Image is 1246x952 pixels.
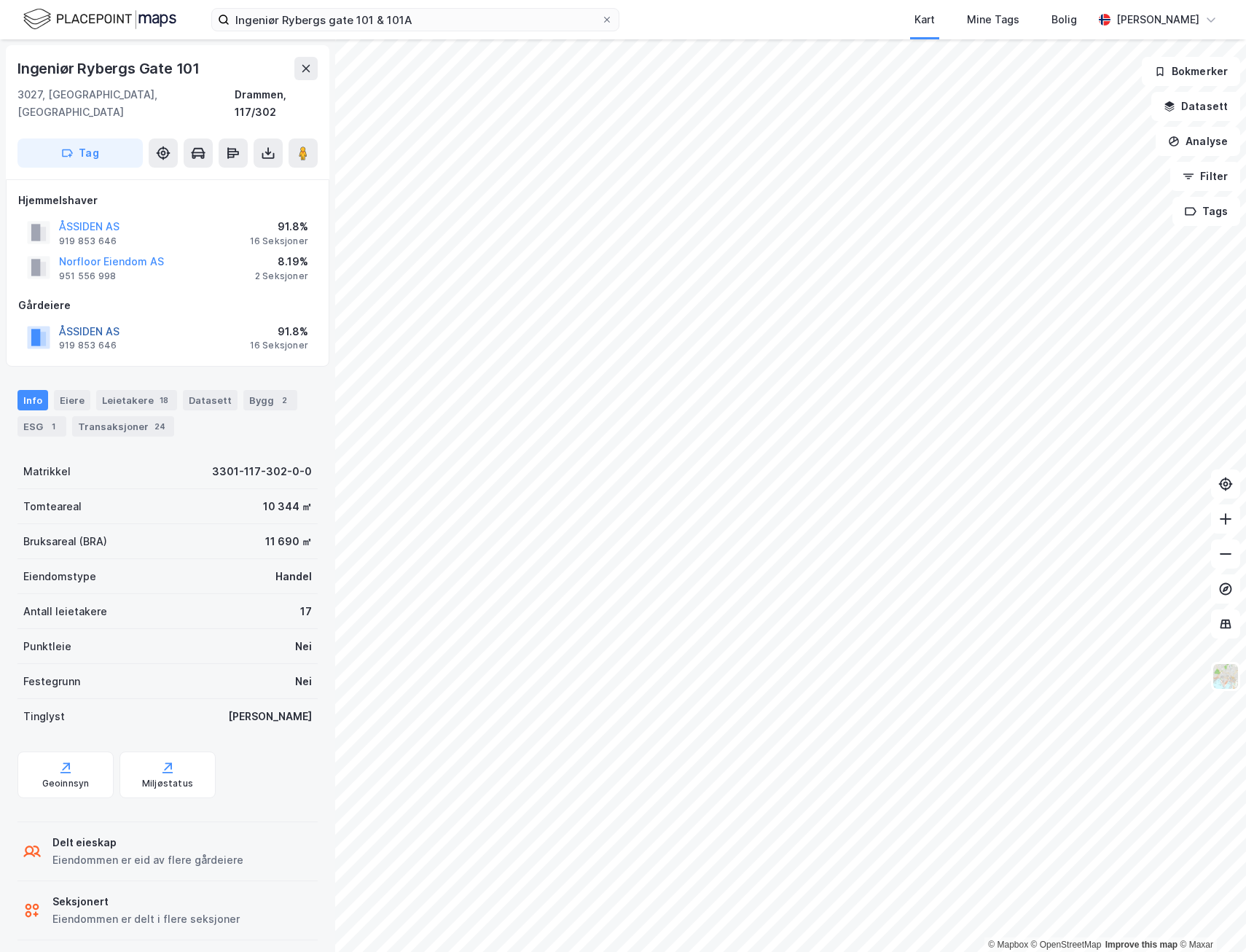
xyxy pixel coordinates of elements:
div: 8.19% [255,253,308,270]
div: Hjemmelshaver [18,192,317,209]
div: Eiere [54,390,90,410]
a: OpenStreetMap [1031,940,1102,950]
button: Tags [1172,197,1240,226]
button: Filter [1170,162,1240,191]
div: Geoinnsyn [42,778,90,789]
div: 91.8% [250,323,308,340]
div: 3027, [GEOGRAPHIC_DATA], [GEOGRAPHIC_DATA] [17,86,235,121]
div: Info [17,390,48,410]
div: Delt eieskap [52,834,243,851]
div: Nei [295,638,312,655]
input: Søk på adresse, matrikkel, gårdeiere, leietakere eller personer [230,9,601,31]
button: Bokmerker [1142,57,1240,86]
div: 11 690 ㎡ [265,533,312,550]
div: Bruksareal (BRA) [23,533,107,550]
div: 2 Seksjoner [255,270,308,282]
div: Seksjonert [52,893,240,910]
div: Transaksjoner [72,416,174,437]
div: Eiendommen er delt i flere seksjoner [52,910,240,928]
div: 951 556 998 [59,270,116,282]
div: Tinglyst [23,708,65,725]
a: Improve this map [1105,940,1178,950]
div: 16 Seksjoner [250,340,308,351]
div: 18 [157,393,171,407]
div: 16 Seksjoner [250,235,308,247]
img: logo.f888ab2527a4732fd821a326f86c7f29.svg [23,7,176,32]
div: [PERSON_NAME] [228,708,312,725]
div: 919 853 646 [59,235,117,247]
div: Kart [914,11,935,28]
div: Miljøstatus [142,778,193,789]
div: Handel [275,568,312,585]
img: Z [1212,663,1239,690]
div: 3301-117-302-0-0 [212,463,312,480]
div: Bygg [243,390,297,410]
div: [PERSON_NAME] [1116,11,1199,28]
div: 17 [300,603,312,620]
iframe: Chat Widget [1173,882,1246,952]
div: Eiendommen er eid av flere gårdeiere [52,851,243,869]
div: 2 [277,393,291,407]
div: Leietakere [96,390,177,410]
button: Datasett [1151,92,1240,121]
div: Tomteareal [23,498,82,515]
div: Mine Tags [967,11,1019,28]
div: Matrikkel [23,463,71,480]
button: Analyse [1156,127,1240,156]
div: Nei [295,673,312,690]
div: Bolig [1051,11,1077,28]
div: 10 344 ㎡ [263,498,312,515]
div: 91.8% [250,218,308,235]
div: Punktleie [23,638,71,655]
div: Eiendomstype [23,568,96,585]
a: Mapbox [988,940,1028,950]
div: 24 [152,419,168,434]
div: Gårdeiere [18,297,317,314]
div: 919 853 646 [59,340,117,351]
div: Drammen, 117/302 [235,86,318,121]
div: Antall leietakere [23,603,107,620]
div: Datasett [183,390,238,410]
div: ESG [17,416,66,437]
div: Festegrunn [23,673,80,690]
button: Tag [17,138,143,168]
div: Ingeniør Rybergs Gate 101 [17,57,203,80]
div: 1 [46,419,60,434]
